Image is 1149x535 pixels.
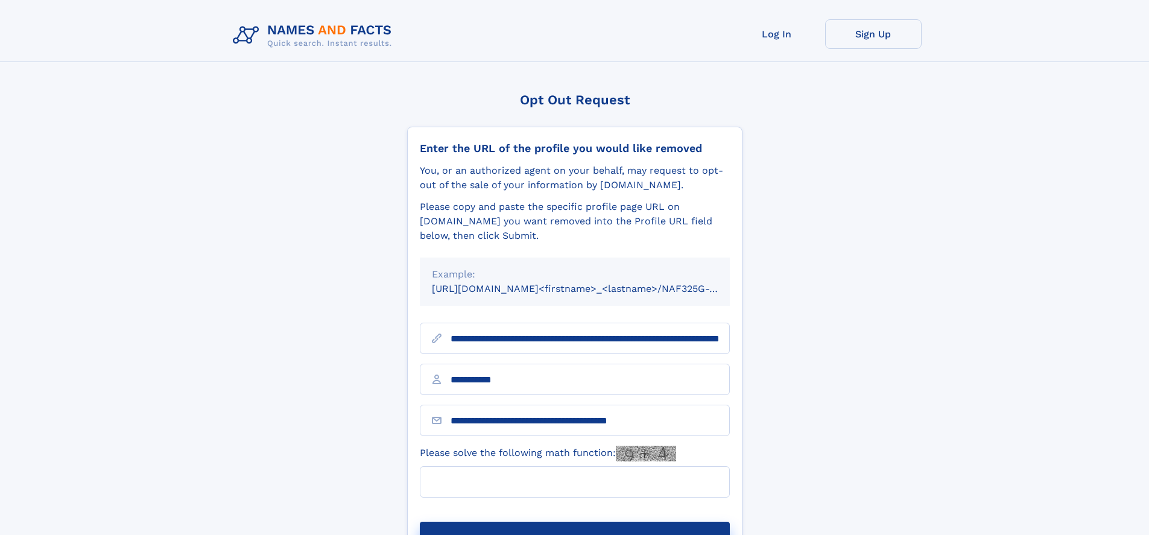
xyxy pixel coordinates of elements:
[420,163,730,192] div: You, or an authorized agent on your behalf, may request to opt-out of the sale of your informatio...
[432,283,753,294] small: [URL][DOMAIN_NAME]<firstname>_<lastname>/NAF325G-xxxxxxxx
[420,446,676,461] label: Please solve the following math function:
[420,200,730,243] div: Please copy and paste the specific profile page URL on [DOMAIN_NAME] you want removed into the Pr...
[420,142,730,155] div: Enter the URL of the profile you would like removed
[825,19,922,49] a: Sign Up
[228,19,402,52] img: Logo Names and Facts
[729,19,825,49] a: Log In
[407,92,742,107] div: Opt Out Request
[432,267,718,282] div: Example:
